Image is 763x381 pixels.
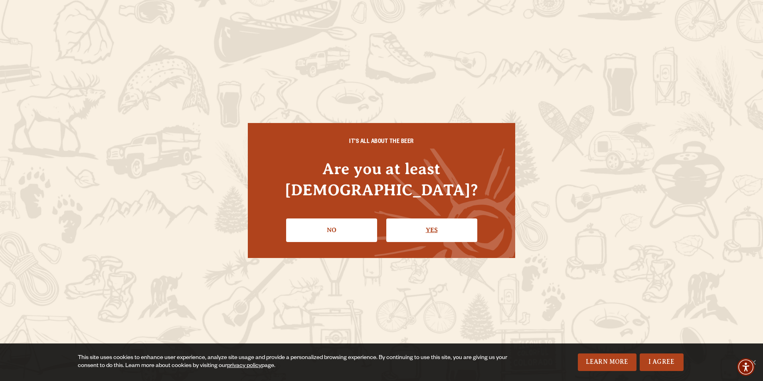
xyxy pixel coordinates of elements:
[737,358,755,376] div: Accessibility Menu
[264,158,499,200] h4: Are you at least [DEMOGRAPHIC_DATA]?
[640,353,684,371] a: I Agree
[578,353,636,371] a: Learn More
[227,363,261,369] a: privacy policy
[78,354,512,370] div: This site uses cookies to enhance user experience, analyze site usage and provide a personalized ...
[264,139,499,146] h6: IT'S ALL ABOUT THE BEER
[386,218,477,242] a: Confirm I'm 21 or older
[286,218,377,242] a: No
